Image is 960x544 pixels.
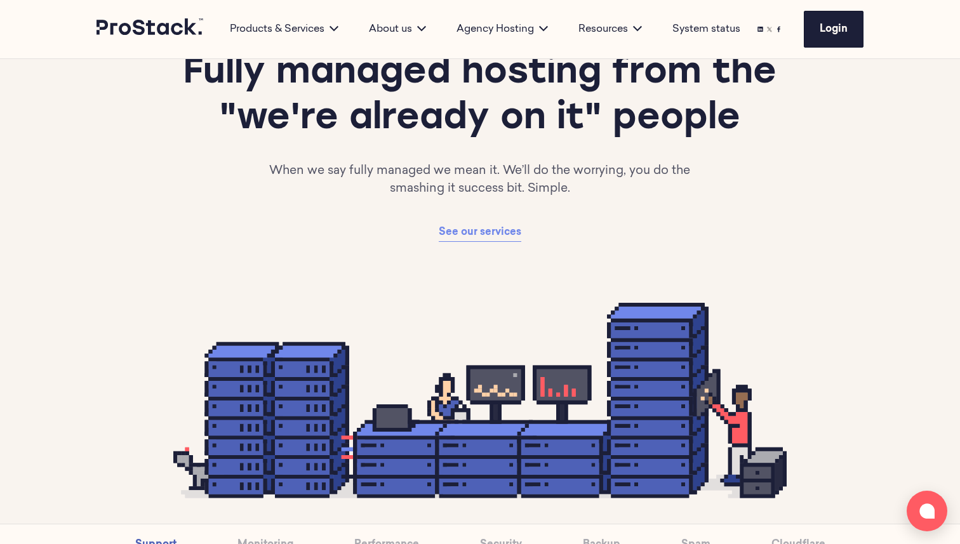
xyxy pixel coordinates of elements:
div: Resources [563,22,657,37]
span: Login [820,24,848,34]
h1: Fully managed hosting from the "we're already on it" people [173,51,787,142]
div: Agency Hosting [441,22,563,37]
a: Login [804,11,863,48]
span: See our services [439,227,521,237]
a: Prostack logo [97,18,204,40]
a: See our services [439,223,521,242]
a: System status [672,22,740,37]
button: Open chat window [907,491,947,531]
div: About us [354,22,441,37]
p: When we say fully managed we mean it. We’ll do the worrying, you do the smashing it success bit. ... [250,163,710,198]
div: Products & Services [215,22,354,37]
